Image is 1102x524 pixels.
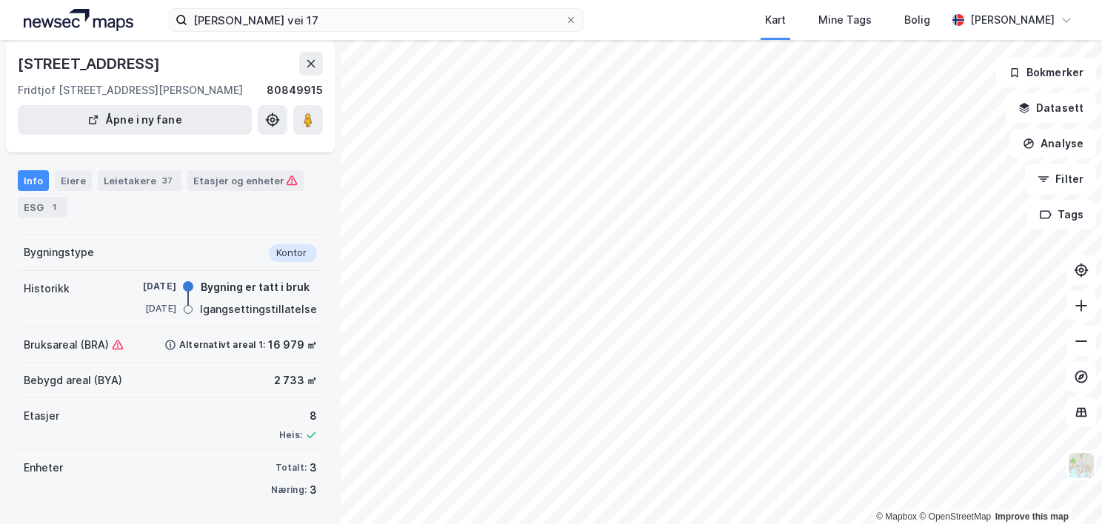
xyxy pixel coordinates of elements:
[24,243,94,261] div: Bygningstype
[1006,93,1096,123] button: Datasett
[55,170,92,191] div: Eiere
[18,105,252,135] button: Åpne i ny fane
[876,511,917,522] a: Mapbox
[310,459,317,477] div: 3
[279,407,317,425] div: 8
[267,81,323,99] div: 80849915
[995,511,1069,522] a: Improve this map
[24,407,59,425] div: Etasjer
[18,197,67,218] div: ESG
[1028,453,1102,524] div: Kontrollprogram for chat
[919,511,991,522] a: OpenStreetMap
[996,58,1096,87] button: Bokmerker
[24,372,122,389] div: Bebygd areal (BYA)
[24,9,133,31] img: logo.a4113a55bc3d86da70a041830d287a7e.svg
[268,336,317,354] div: 16 979 ㎡
[193,174,298,187] div: Etasjer og enheter
[24,280,70,298] div: Historikk
[179,339,265,351] div: Alternativt areal 1:
[201,278,310,296] div: Bygning er tatt i bruk
[274,372,317,389] div: 2 733 ㎡
[818,11,872,29] div: Mine Tags
[271,484,307,496] div: Næring:
[18,52,163,75] div: [STREET_ADDRESS]
[904,11,930,29] div: Bolig
[275,462,307,474] div: Totalt:
[159,173,176,188] div: 37
[117,302,176,315] div: [DATE]
[1067,451,1095,480] img: Z
[18,170,49,191] div: Info
[200,300,317,318] div: Igangsettingstillatelse
[765,11,786,29] div: Kart
[970,11,1055,29] div: [PERSON_NAME]
[1025,164,1096,194] button: Filter
[1027,200,1096,229] button: Tags
[47,200,61,215] div: 1
[24,459,63,477] div: Enheter
[98,170,181,191] div: Leietakere
[187,9,565,31] input: Søk på adresse, matrikkel, gårdeiere, leietakere eller personer
[279,429,302,441] div: Heis:
[24,336,124,354] div: Bruksareal (BRA)
[310,481,317,499] div: 3
[18,81,243,99] div: Fridtjof [STREET_ADDRESS][PERSON_NAME]
[117,280,176,293] div: [DATE]
[1010,129,1096,158] button: Analyse
[1028,453,1102,524] iframe: Chat Widget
